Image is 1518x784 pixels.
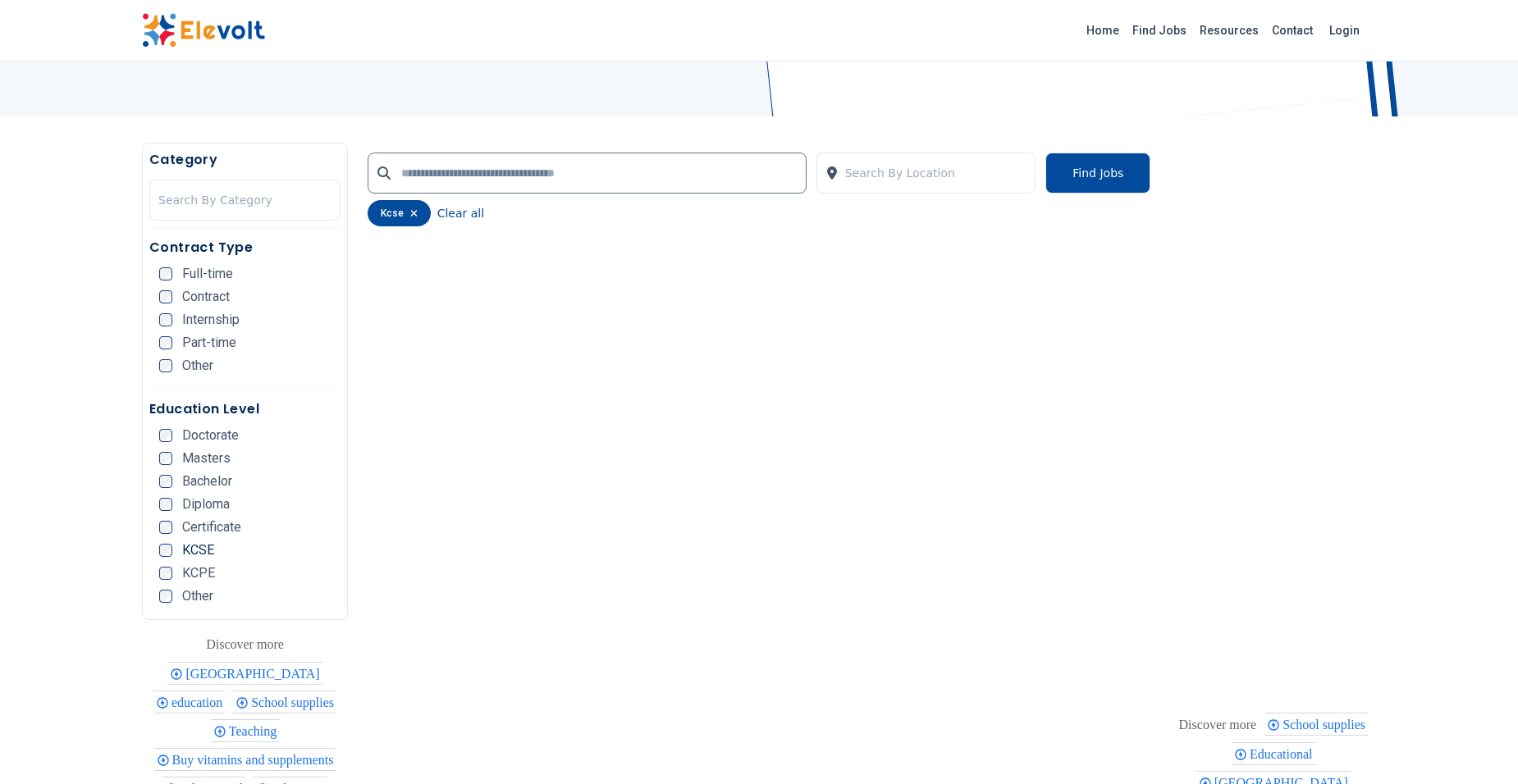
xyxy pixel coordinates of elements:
span: Diploma [182,498,230,511]
span: Bachelor [182,475,232,488]
span: education [171,695,227,709]
input: Internship [159,313,172,326]
a: Find Jobs [1126,17,1193,43]
input: Contract [159,290,172,303]
input: Diploma [159,498,172,511]
a: Home [1080,17,1126,43]
img: Elevolt [142,13,265,48]
input: Certificate [159,521,172,534]
div: Buy vitamins and supplements [154,748,336,771]
button: Clear all [437,200,484,226]
input: Full-time [159,267,172,280]
h5: Education Level [149,399,341,419]
span: KCPE [182,567,215,580]
div: Nairobi [167,662,322,685]
span: Buy vitamins and supplements [172,753,339,767]
h5: Contract Type [149,238,341,258]
a: Login [1319,14,1369,47]
span: School supplies [1283,718,1370,732]
a: Contact [1265,17,1319,43]
span: Teaching [229,724,281,738]
div: Teaching [211,719,279,742]
div: Educational [1232,742,1315,765]
span: Certificate [182,521,241,534]
input: Part-time [159,336,172,349]
div: These are topics related to the article that might interest you [206,633,284,656]
input: KCSE [159,544,172,557]
span: Masters [182,452,231,465]
input: KCPE [159,567,172,580]
span: Other [182,359,213,372]
span: Doctorate [182,429,239,442]
button: Find Jobs [1045,153,1150,194]
span: Other [182,590,213,603]
iframe: Advertisement [1170,208,1376,700]
input: Bachelor [159,475,172,488]
span: Contract [182,290,230,303]
h5: Category [149,150,341,170]
span: Full-time [182,267,233,280]
span: School supplies [251,695,339,709]
input: Other [159,359,172,372]
span: Internship [182,313,240,326]
span: Part-time [182,336,236,349]
span: Educational [1250,747,1317,761]
div: These are topics related to the article that might interest you [1179,713,1257,736]
div: kcse [368,200,431,226]
div: School supplies [233,691,336,713]
a: Resources [1193,17,1265,43]
span: [GEOGRAPHIC_DATA] [185,667,324,681]
div: School supplies [1264,713,1368,736]
iframe: Chat Widget [1436,705,1518,784]
input: Doctorate [159,429,172,442]
span: KCSE [182,544,214,557]
div: education [153,691,225,713]
input: Other [159,590,172,603]
input: Masters [159,452,172,465]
